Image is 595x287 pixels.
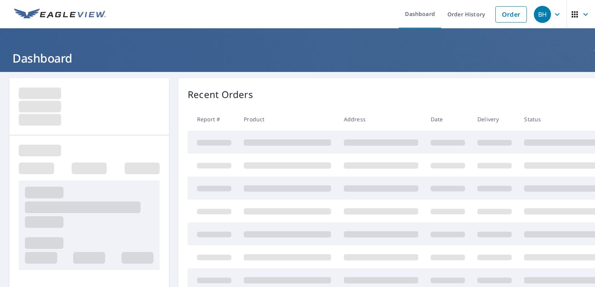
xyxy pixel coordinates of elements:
[238,108,337,131] th: Product
[338,108,424,131] th: Address
[188,108,238,131] th: Report #
[471,108,518,131] th: Delivery
[14,9,106,20] img: EV Logo
[495,6,527,23] a: Order
[534,6,551,23] div: BH
[9,50,586,66] h1: Dashboard
[188,87,253,101] p: Recent Orders
[424,108,471,131] th: Date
